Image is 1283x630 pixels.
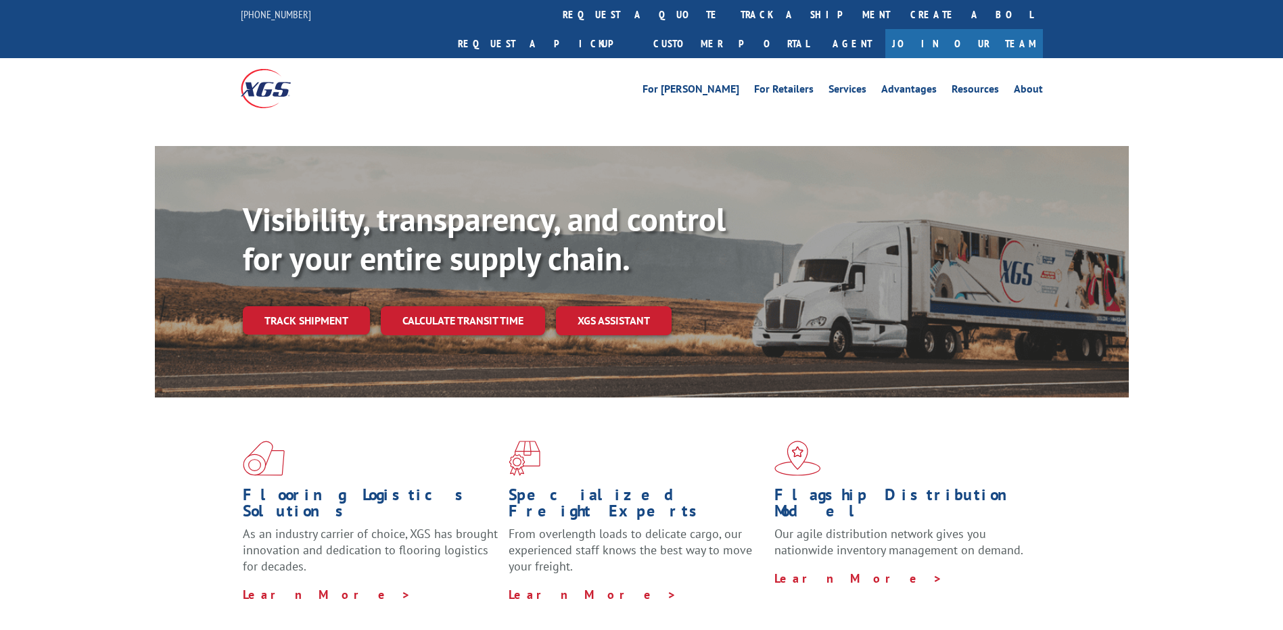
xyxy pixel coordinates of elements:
[241,7,311,21] a: [PHONE_NUMBER]
[754,84,814,99] a: For Retailers
[381,306,545,335] a: Calculate transit time
[243,441,285,476] img: xgs-icon-total-supply-chain-intelligence-red
[243,306,370,335] a: Track shipment
[509,441,540,476] img: xgs-icon-focused-on-flooring-red
[774,526,1023,558] span: Our agile distribution network gives you nationwide inventory management on demand.
[881,84,937,99] a: Advantages
[774,487,1030,526] h1: Flagship Distribution Model
[509,487,764,526] h1: Specialized Freight Experts
[243,526,498,574] span: As an industry carrier of choice, XGS has brought innovation and dedication to flooring logistics...
[1014,84,1043,99] a: About
[243,487,498,526] h1: Flooring Logistics Solutions
[643,84,739,99] a: For [PERSON_NAME]
[885,29,1043,58] a: Join Our Team
[829,84,866,99] a: Services
[643,29,819,58] a: Customer Portal
[509,587,677,602] a: Learn More >
[774,441,821,476] img: xgs-icon-flagship-distribution-model-red
[819,29,885,58] a: Agent
[556,306,672,335] a: XGS ASSISTANT
[243,198,726,279] b: Visibility, transparency, and control for your entire supply chain.
[774,571,943,586] a: Learn More >
[952,84,999,99] a: Resources
[243,587,411,602] a: Learn More >
[509,526,764,586] p: From overlength loads to delicate cargo, our experienced staff knows the best way to move your fr...
[448,29,643,58] a: Request a pickup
